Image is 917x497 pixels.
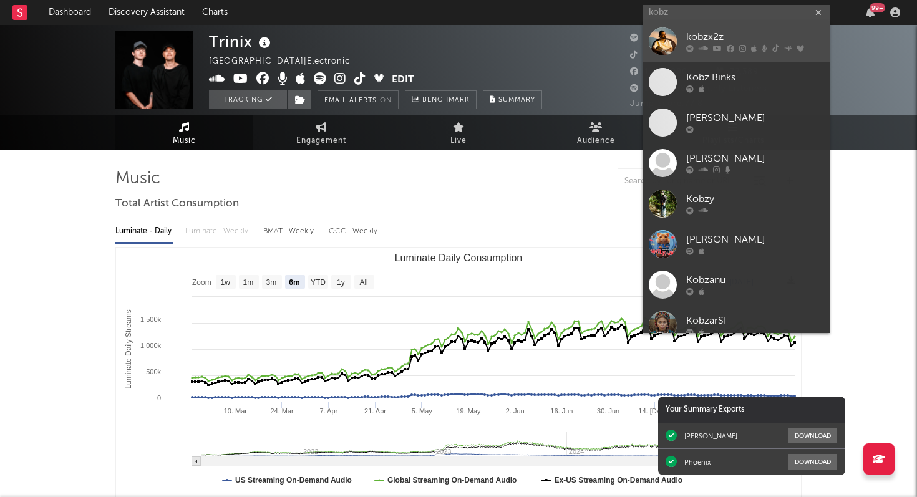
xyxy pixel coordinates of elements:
div: Trinix [209,31,274,52]
text: 10. Mar [224,407,248,415]
text: All [359,278,367,287]
text: Luminate Daily Consumption [395,253,523,263]
span: Live [450,133,467,148]
span: Jump Score: 77.8 [630,100,703,108]
div: [PERSON_NAME] [684,432,737,440]
div: [PERSON_NAME] [686,233,823,248]
a: kobzx2z [643,21,830,62]
div: [PERSON_NAME] [686,111,823,126]
div: Kobzanu [686,273,823,288]
div: BMAT - Weekly [263,221,316,242]
svg: Luminate Daily Consumption [116,248,801,497]
text: YTD [311,278,326,287]
text: 30. Jun [597,407,619,415]
input: Search for artists [643,5,830,21]
span: Music [173,133,196,148]
div: 99 + [870,3,885,12]
div: [GEOGRAPHIC_DATA] | Electronic [209,54,364,69]
a: [PERSON_NAME] [643,143,830,183]
div: Phoenix [684,458,711,466]
text: Luminate Daily Streams [124,309,133,388]
text: 24. Mar [270,407,294,415]
button: 99+ [866,7,875,17]
text: 500k [146,368,161,375]
text: 6m [289,278,299,287]
text: Zoom [192,278,211,287]
div: Kobz Binks [686,70,823,85]
span: Engagement [296,133,346,148]
a: Kobz Binks [643,62,830,102]
span: 10,198,682 Monthly Listeners [630,85,767,93]
text: 19. May [456,407,481,415]
span: 327,162 [630,34,677,42]
div: KobzarSI [686,314,823,329]
button: Summary [483,90,542,109]
text: 7. Apr [319,407,337,415]
div: [PERSON_NAME] [686,152,823,166]
text: 1w [221,278,231,287]
span: Benchmark [422,93,470,108]
div: Luminate - Daily [115,221,173,242]
text: 3m [266,278,277,287]
text: 14. [DATE] [638,407,671,415]
button: Tracking [209,90,287,109]
text: 5. May [412,407,433,415]
a: KobzarSI [643,305,830,345]
div: Your Summary Exports [658,397,845,423]
span: Total Artist Consumption [115,196,239,211]
text: Ex-US Streaming On-Demand Audio [555,476,683,485]
text: Global Streaming On-Demand Audio [387,476,517,485]
div: OCC - Weekly [329,221,379,242]
text: US Streaming On-Demand Audio [235,476,352,485]
a: Benchmark [405,90,477,109]
a: Engagement [253,115,390,150]
a: Kobzanu [643,264,830,305]
text: 1y [337,278,345,287]
a: [PERSON_NAME] [643,102,830,143]
button: Edit [392,72,414,88]
div: Kobzy [686,192,823,207]
input: Search by song name or URL [618,176,750,186]
a: Kobzy [643,183,830,224]
a: Music [115,115,253,150]
a: Live [390,115,527,150]
text: 21. Apr [364,407,386,415]
a: Audience [527,115,664,150]
text: 1 000k [140,342,162,349]
div: kobzx2z [686,30,823,45]
text: 2. Jun [506,407,525,415]
span: Audience [577,133,615,148]
text: 0 [157,394,161,402]
span: Summary [498,97,535,104]
span: 6,500,000 [630,51,688,59]
button: Download [788,454,837,470]
em: On [380,97,392,104]
text: 1m [243,278,254,287]
span: 1,400,000 [630,68,687,76]
text: 16. Jun [550,407,573,415]
button: Download [788,428,837,443]
a: [PERSON_NAME] [643,224,830,264]
button: Email AlertsOn [318,90,399,109]
text: 1 500k [140,316,162,323]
